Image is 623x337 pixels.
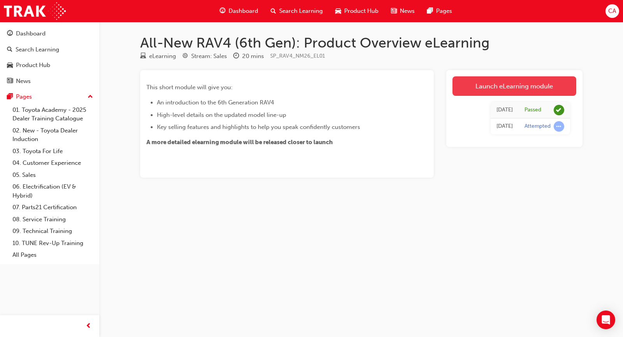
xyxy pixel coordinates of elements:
[9,157,96,169] a: 04. Customer Experience
[335,6,341,16] span: car-icon
[88,92,93,102] span: up-icon
[140,51,176,61] div: Type
[220,6,225,16] span: guage-icon
[3,42,96,57] a: Search Learning
[9,145,96,157] a: 03. Toyota For Life
[146,139,333,146] span: A more detailed elearning module will be released closer to launch
[9,125,96,145] a: 02. New - Toyota Dealer Induction
[140,34,583,51] h1: All-New RAV4 (6th Gen): Product Overview eLearning
[9,249,96,261] a: All Pages
[9,213,96,226] a: 08. Service Training
[270,53,325,59] span: Learning resource code
[385,3,421,19] a: news-iconNews
[157,111,286,118] span: High-level details on the updated model line-up
[9,181,96,201] a: 06. Electrification (EV & Hybrid)
[264,3,329,19] a: search-iconSearch Learning
[329,3,385,19] a: car-iconProduct Hub
[233,53,239,60] span: clock-icon
[149,52,176,61] div: eLearning
[9,225,96,237] a: 09. Technical Training
[3,90,96,104] button: Pages
[157,124,360,131] span: Key selling features and highlights to help you speak confidently customers
[3,26,96,41] a: Dashboard
[554,105,564,115] span: learningRecordVerb_PASS-icon
[7,94,13,101] span: pages-icon
[157,99,274,106] span: An introduction to the 6th Generation RAV4
[279,7,323,16] span: Search Learning
[182,51,227,61] div: Stream
[213,3,264,19] a: guage-iconDashboard
[242,52,264,61] div: 20 mins
[554,121,564,132] span: learningRecordVerb_ATTEMPT-icon
[608,7,616,16] span: CA
[7,30,13,37] span: guage-icon
[9,104,96,125] a: 01. Toyota Academy - 2025 Dealer Training Catalogue
[524,123,551,130] div: Attempted
[344,7,378,16] span: Product Hub
[3,58,96,72] a: Product Hub
[86,321,92,331] span: prev-icon
[452,76,576,96] a: Launch eLearning module
[605,4,619,18] button: CA
[496,106,513,115] div: Wed Sep 10 2025 09:56:28 GMT+0930 (Australian Central Standard Time)
[271,6,276,16] span: search-icon
[191,52,227,61] div: Stream: Sales
[427,6,433,16] span: pages-icon
[9,201,96,213] a: 07. Parts21 Certification
[436,7,452,16] span: Pages
[9,169,96,181] a: 05. Sales
[16,92,32,101] div: Pages
[391,6,397,16] span: news-icon
[7,78,13,85] span: news-icon
[16,61,50,70] div: Product Hub
[400,7,415,16] span: News
[496,122,513,131] div: Wed Sep 10 2025 09:44:01 GMT+0930 (Australian Central Standard Time)
[7,46,12,53] span: search-icon
[9,237,96,249] a: 10. TUNE Rev-Up Training
[140,53,146,60] span: learningResourceType_ELEARNING-icon
[3,25,96,90] button: DashboardSearch LearningProduct HubNews
[233,51,264,61] div: Duration
[229,7,258,16] span: Dashboard
[146,84,232,91] span: This short module will give you:
[4,2,66,20] img: Trak
[524,106,541,114] div: Passed
[3,74,96,88] a: News
[16,77,31,86] div: News
[16,45,59,54] div: Search Learning
[421,3,458,19] a: pages-iconPages
[7,62,13,69] span: car-icon
[597,311,615,329] div: Open Intercom Messenger
[16,29,46,38] div: Dashboard
[182,53,188,60] span: target-icon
